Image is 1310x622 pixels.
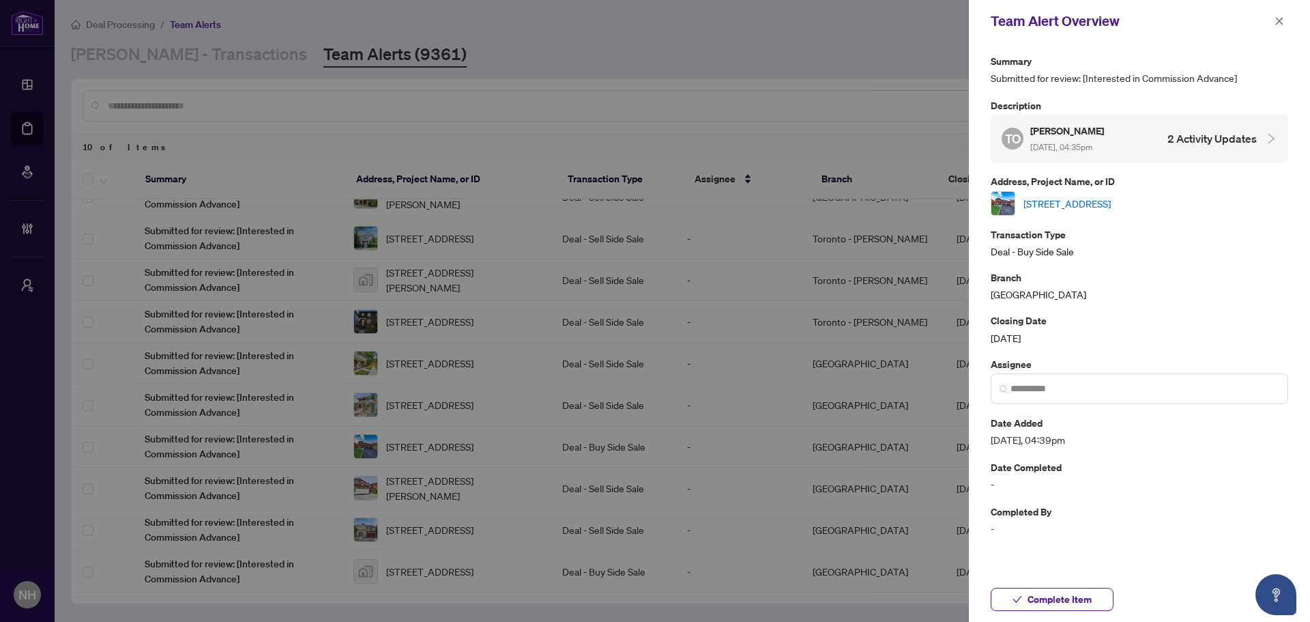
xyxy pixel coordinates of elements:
[991,504,1288,520] p: Completed By
[991,521,1288,537] span: -
[991,173,1288,189] p: Address, Project Name, or ID
[991,477,1288,492] span: -
[1030,123,1106,139] h5: [PERSON_NAME]
[1028,589,1092,610] span: Complete Item
[1265,132,1277,145] span: collapsed
[991,588,1113,611] button: Complete Item
[991,98,1288,113] p: Description
[991,415,1288,431] p: Date Added
[1023,196,1111,211] a: [STREET_ADDRESS]
[1167,130,1257,147] h4: 2 Activity Updates
[1030,142,1092,152] span: [DATE], 04:35pm
[991,192,1015,215] img: thumbnail-img
[991,11,1270,31] div: Team Alert Overview
[991,53,1288,69] p: Summary
[1000,385,1008,393] img: search_icon
[991,227,1288,259] div: Deal - Buy Side Sale
[991,70,1288,86] span: Submitted for review: [Interested in Commission Advance]
[991,432,1288,448] span: [DATE], 04:39pm
[991,356,1288,372] p: Assignee
[1255,574,1296,615] button: Open asap
[991,227,1288,242] p: Transaction Type
[991,313,1288,345] div: [DATE]
[991,115,1288,162] div: TO[PERSON_NAME] [DATE], 04:35pm2 Activity Updates
[991,270,1288,285] p: Branch
[1275,16,1284,26] span: close
[1005,129,1021,148] span: TO
[1013,595,1022,604] span: check
[991,460,1288,475] p: Date Completed
[991,270,1288,302] div: [GEOGRAPHIC_DATA]
[991,313,1288,328] p: Closing Date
